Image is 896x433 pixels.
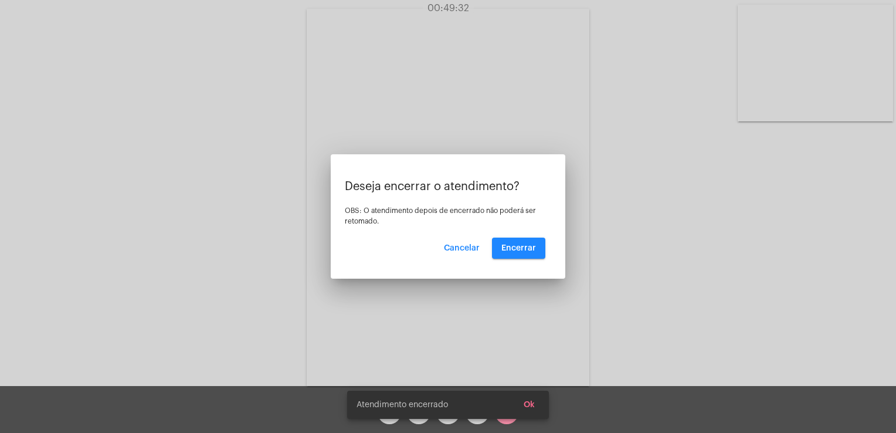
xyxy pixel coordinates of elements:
span: 00:49:32 [427,4,469,13]
button: Cancelar [435,238,489,259]
p: Deseja encerrar o atendimento? [345,180,551,193]
span: OBS: O atendimento depois de encerrado não poderá ser retomado. [345,207,536,225]
span: Ok [524,401,535,409]
span: Encerrar [501,244,536,252]
span: Cancelar [444,244,480,252]
span: Atendimento encerrado [357,399,448,411]
button: Encerrar [492,238,545,259]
